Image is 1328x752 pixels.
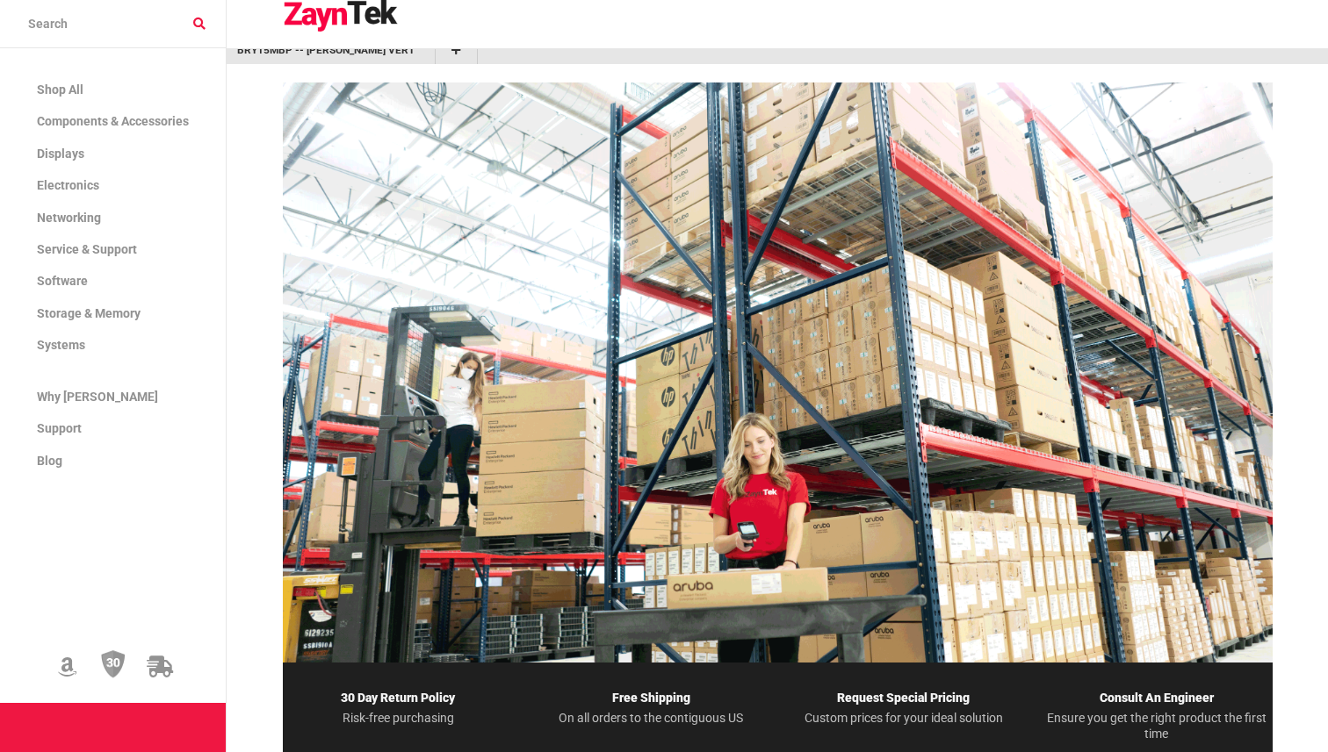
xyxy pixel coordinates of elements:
span: Storage & Memory [37,306,141,320]
span: Displays [37,147,84,161]
p: 30 Day Return Policy [283,687,515,710]
img: 30 Day Return Policy [101,649,126,679]
span: Blog [37,454,62,468]
span: Why [PERSON_NAME] [37,390,158,404]
p: On all orders to the contiguous US [535,710,767,726]
span: Networking [37,211,101,225]
span: Service & Support [37,242,137,256]
span: Support [37,421,82,435]
a: go to /product/bry15mbp-brydge-vertical-dock-docking-station-notebook-stand-2-x-thunderbolt-for-a... [237,42,413,59]
span: Systems [37,338,85,352]
p: Consult An Engineer [1041,687,1273,710]
p: Ensure you get the right product the first time [1041,710,1273,741]
p: Custom prices for your ideal solution [788,710,1020,726]
span: Software [37,274,88,288]
p: Risk-free purchasing [283,710,515,726]
span: Components & Accessories [37,114,189,128]
span: Shop All [37,82,83,97]
a: Remove Bookmark [413,42,424,59]
p: Free Shipping [535,687,767,710]
span: Electronics [37,178,99,192]
p: Request Special Pricing [788,687,1020,710]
